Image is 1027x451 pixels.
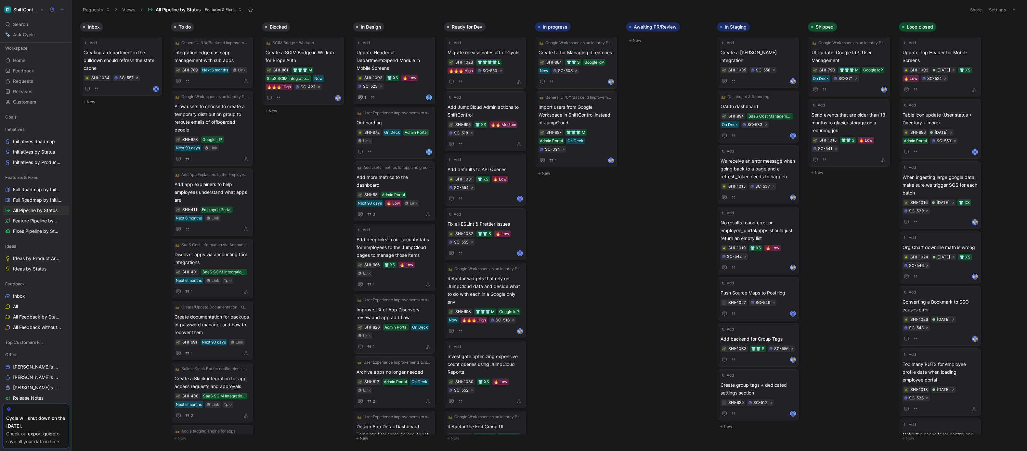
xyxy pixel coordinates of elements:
[172,169,253,236] a: 🛤️Add App Explainers to the Employee PortalAdd app explainers to help employees understand what a...
[3,172,69,236] div: Features & FixesFull Roadmap by InitiativesFull Roadmap by Initiatives/StatusAll Pipeline by Stat...
[728,113,744,119] div: SHI-894
[747,121,762,128] div: SC-533
[725,24,747,30] span: In Staging
[722,121,738,128] div: On Deck
[722,185,726,189] img: 🪲
[263,37,344,105] a: 🛤️SCIM Bridge - WorkatoCreate a SCIM Bridge in Workato for PropelAuth👕👕👕 MSaaS SCIM IntegrationsN...
[175,94,250,100] button: 🛤️Google Workspace as an Identity Provider (IdP) Integration
[444,22,486,31] button: Ready for Dev
[812,41,816,45] img: 🛤️
[13,149,55,155] span: Initiatives by Status
[721,157,796,181] span: We receive an error message when going back to a page and a refresh_token needs to happen
[176,138,180,142] img: 🌱
[91,75,110,81] div: SHI-1034
[818,145,832,152] div: SC-541
[361,24,381,30] span: In Design
[357,166,361,169] img: 🛤️
[722,114,726,119] button: 🌱
[13,159,61,166] span: Initiatives by Product Area
[809,99,890,167] a: AddSend events that are older than 13 months to glacier storage on a recurring job👕👕 S🔥 LowSC-541
[427,150,431,154] div: E
[808,22,837,31] button: Shipped
[202,136,222,143] div: Google IdP
[3,30,69,40] a: Ask Cycle
[819,137,837,144] div: SHI-1018
[267,68,271,72] div: 🌱
[3,43,69,53] div: Workspace
[363,110,431,116] span: User Experience improvements to support Google workspace as an IdP
[266,40,315,46] button: 🛤️SCIM Bridge - Workato
[449,178,453,182] img: 🪲
[80,5,113,15] button: Requests
[175,40,250,46] button: 🛤️General UI/UX/Backend Improvements
[539,49,614,56] span: Create UI for Managing directories
[863,67,883,73] div: Google IdP
[448,166,523,173] span: Add defaults to API Queries
[262,107,348,115] button: New
[156,6,201,13] span: All Pipeline by Status
[904,138,927,144] div: Admin Portal
[176,145,200,151] div: Next 90 days
[364,192,377,198] div: SHI-58
[13,31,35,39] span: Ask Cycle
[546,129,562,136] div: SHI-697
[813,68,817,72] button: 🌱
[238,67,246,73] div: Link
[540,60,544,65] div: 🌱
[13,68,34,74] span: Feedback
[3,112,69,122] div: Goals
[175,95,179,99] img: 🛤️
[3,124,69,167] div: InitiativesInitiatives RoadmapInitiatives by StatusInitiatives by Product Area
[175,103,250,134] span: Allow users to choose to create a temporary distribution group to reroute emails of offboarded pe...
[357,164,432,171] button: 🛤️Add useful metrics for app and group membership changes
[181,40,249,46] span: General UI/UX/Backend Improvements
[540,68,548,74] div: Now
[175,181,250,204] span: Add app explainers to help employees understand what apps are
[609,80,613,84] img: avatar
[363,164,431,171] span: Add useful metrics for app and group membership changes
[584,59,604,66] div: Google IdP
[755,183,770,190] div: SC-537
[558,68,573,74] div: SC-508
[756,67,770,73] div: SC-558
[3,97,69,107] a: Customers
[84,40,98,46] button: Add
[634,24,677,30] span: Awaiting PR/Review
[900,37,981,96] a: AddUpdate Top Header for Mobile Screens👕 XS🔥 LowSC-524
[882,87,886,92] img: avatar
[813,138,817,143] div: 🌱
[384,129,400,136] div: On Deck
[336,96,340,100] img: avatar
[85,76,89,80] img: 🪲
[721,103,796,110] span: OAuth dashboard
[84,49,159,72] span: Creating a department in the pulldown should refresh the state cache
[13,20,28,28] span: Search
[539,40,614,46] button: 🛤️Google Workspace as an Identity Provider (IdP) Integration
[354,107,435,159] a: 🛤️User Experience improvements to support Google workspace as an IdPOnboardingOn DeckAdmin Portal...
[354,161,435,221] a: 🛤️Add useful metrics for app and group membership changesAdd more metrics to the dashboardAdmin P...
[545,40,613,46] span: Google Workspace as an Identity Provider (IdP) Integration
[3,124,69,134] div: Initiatives
[13,99,36,105] span: Customers
[813,69,817,72] img: 🌱
[973,150,977,154] div: K
[358,131,362,135] img: 🪲
[358,76,362,80] button: 🪲
[555,158,557,162] span: 1
[904,69,908,72] img: 🪲
[210,145,217,151] div: Link
[910,129,926,136] div: SHI-986
[722,69,726,72] img: 🌱
[357,49,432,72] span: Update Header of DepartmentsSpend Module in Mobile Screens
[483,68,497,74] div: SC-550
[449,122,453,127] div: 🌱
[859,137,873,144] div: 🔥 Low
[364,129,380,136] div: SHI-972
[910,67,928,73] div: SHI-1002
[358,130,362,135] button: 🪲
[477,59,500,66] div: 👕👕👕👕 L
[3,195,69,205] a: Full Roadmap by Initiatives/Status
[539,41,543,45] img: 🛤️
[809,37,890,96] a: 🛤️Google Workspace as an Identity Provider (IdP) IntegrationUI Update: Google IdP: User Managemen...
